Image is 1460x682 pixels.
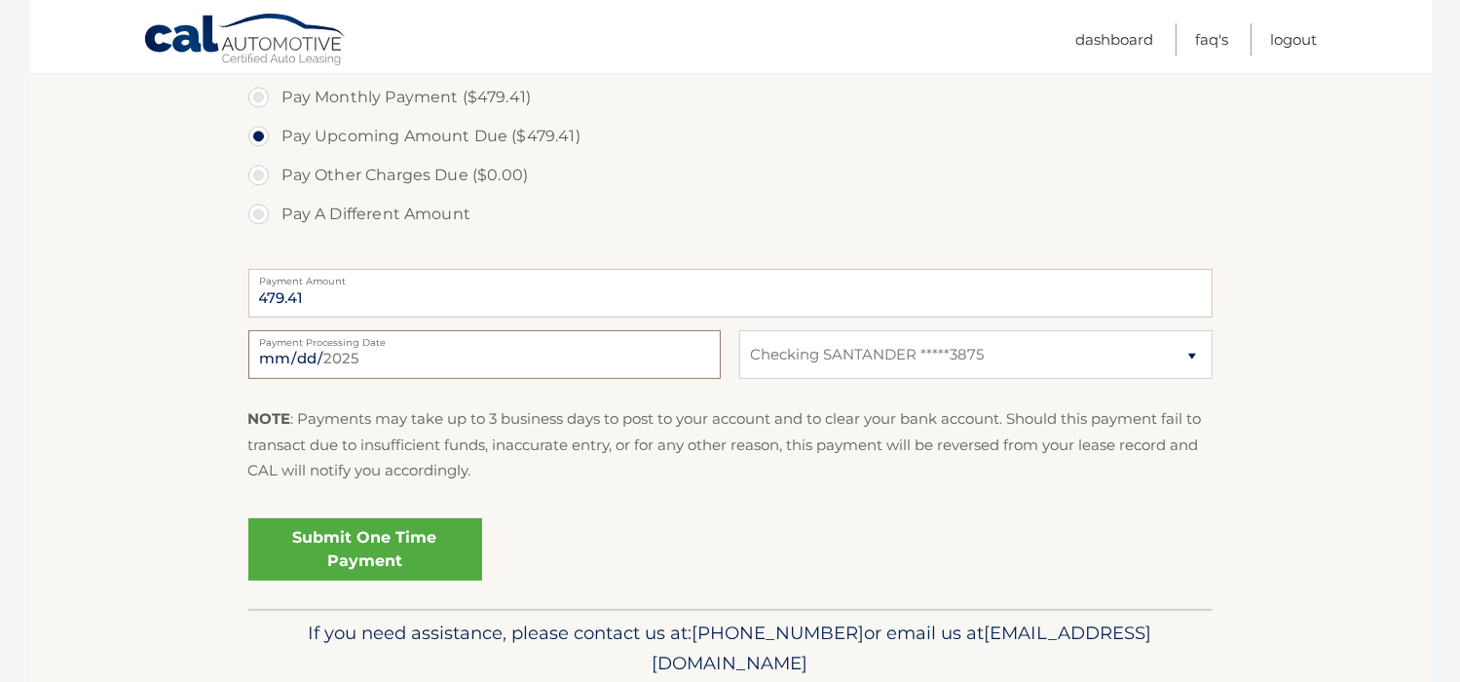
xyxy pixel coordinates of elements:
[248,195,1213,234] label: Pay A Different Amount
[248,330,721,346] label: Payment Processing Date
[248,78,1213,117] label: Pay Monthly Payment ($479.41)
[248,269,1213,284] label: Payment Amount
[1076,23,1154,56] a: Dashboard
[248,269,1213,318] input: Payment Amount
[248,117,1213,156] label: Pay Upcoming Amount Due ($479.41)
[248,330,721,379] input: Payment Date
[248,518,482,581] a: Submit One Time Payment
[143,13,348,69] a: Cal Automotive
[693,622,865,644] span: [PHONE_NUMBER]
[1196,23,1229,56] a: FAQ's
[1271,23,1318,56] a: Logout
[261,618,1200,680] p: If you need assistance, please contact us at: or email us at
[248,406,1213,483] p: : Payments may take up to 3 business days to post to your account and to clear your bank account....
[248,409,291,428] strong: NOTE
[248,156,1213,195] label: Pay Other Charges Due ($0.00)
